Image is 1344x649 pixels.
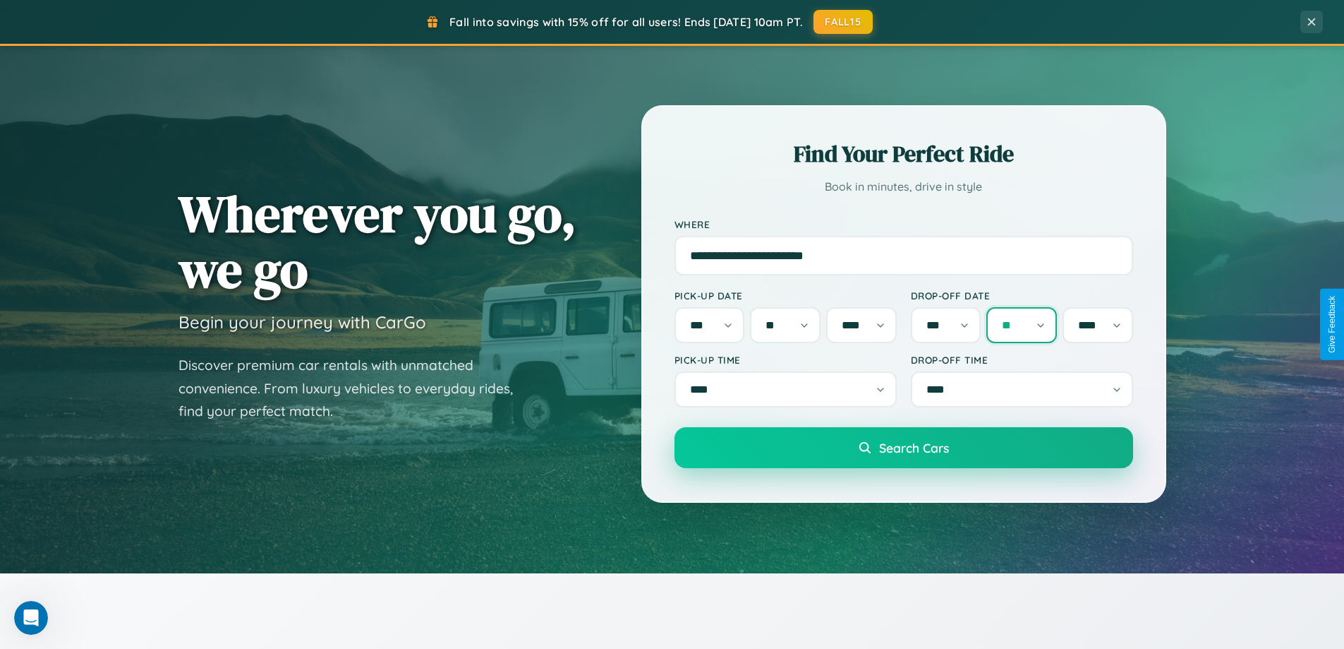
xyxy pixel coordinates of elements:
button: Search Cars [674,427,1133,468]
label: Where [674,218,1133,230]
label: Drop-off Date [911,290,1133,302]
label: Pick-up Time [674,354,897,366]
span: Fall into savings with 15% off for all users! Ends [DATE] 10am PT. [449,15,803,29]
label: Pick-up Date [674,290,897,302]
h3: Begin your journey with CarGo [178,311,426,333]
p: Discover premium car rentals with unmatched convenience. From luxury vehicles to everyday rides, ... [178,354,531,423]
span: Search Cars [879,440,949,456]
h1: Wherever you go, we go [178,186,576,297]
p: Book in minutes, drive in style [674,177,1133,197]
div: Give Feedback [1327,296,1337,353]
iframe: Intercom live chat [14,601,48,635]
label: Drop-off Time [911,354,1133,366]
h2: Find Your Perfect Ride [674,138,1133,169]
button: FALL15 [813,10,873,34]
